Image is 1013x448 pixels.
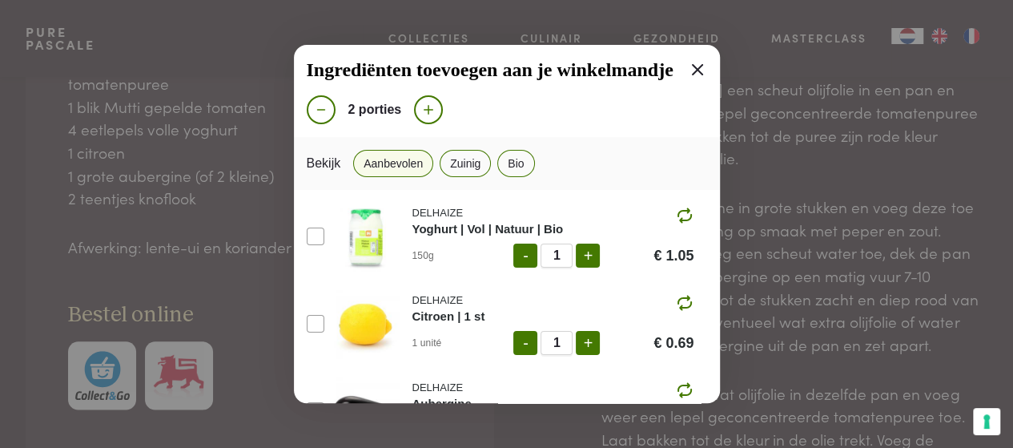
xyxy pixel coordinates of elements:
[412,248,460,263] div: 150g
[513,331,537,355] button: -
[412,336,460,350] div: 1 unité
[576,244,600,268] button: +
[653,336,693,350] div: € 0.69
[412,395,694,414] div: Aubergine
[973,408,1000,435] button: Uw voorkeuren voor toestemming voor trackingtechnologieën
[541,331,573,355] span: 1
[576,331,600,355] button: +
[412,308,694,326] div: Citroen | 1 st
[412,220,694,239] div: Yoghurt | Vol | Natuur | Bio
[412,381,694,395] div: DELHAIZE
[541,244,573,268] span: 1
[348,103,402,116] span: 2 porties
[412,206,694,220] div: DELHAIZE
[497,150,534,177] button: Bio
[332,290,400,358] img: product
[307,59,673,82] span: Ingrediënten toevoegen aan je winkelmandje
[653,248,693,263] div: € 1.05
[332,377,400,446] img: product
[353,150,433,177] button: Aanbevolen
[412,293,694,308] div: DELHAIZE
[513,244,537,268] button: -
[440,150,491,177] button: Zuinig
[307,150,341,177] div: Bekijk
[332,203,400,271] img: product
